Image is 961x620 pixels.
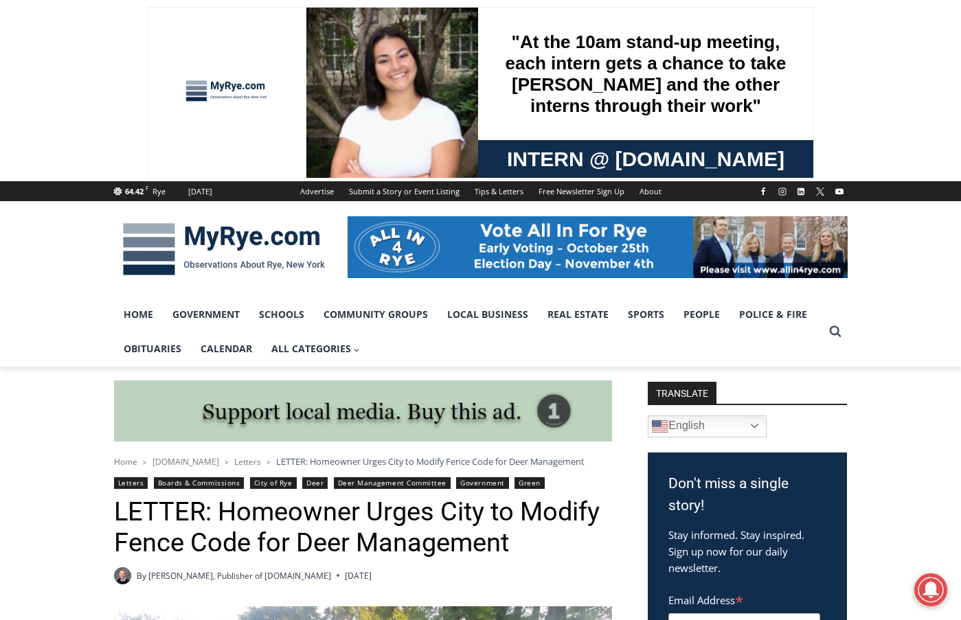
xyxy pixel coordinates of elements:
a: Local Business [438,297,538,332]
time: [DATE] [345,569,372,582]
img: en [652,418,668,435]
a: [PERSON_NAME] Read Sanctuary Fall Fest: [DATE] [1,137,199,171]
div: "[PERSON_NAME]'s draw is the fine variety of pristine raw fish kept on hand" [141,86,195,164]
a: Green [515,477,545,489]
a: X [812,183,828,200]
a: Letters [114,477,148,489]
a: Schools [249,297,314,332]
a: Advertise [293,181,341,201]
a: City of Rye [250,477,297,489]
div: 5 [144,116,150,130]
a: Free Newsletter Sign Up [531,181,632,201]
a: Tips & Letters [467,181,531,201]
a: Sports [618,297,674,332]
span: F [146,184,148,192]
div: [DATE] [188,185,212,198]
img: MyRye.com [114,214,334,285]
nav: Primary Navigation [114,297,823,367]
span: LETTER: Homeowner Urges City to Modify Fence Code for Deer Management [276,455,585,468]
a: Government [456,477,508,489]
p: Stay informed. Stay inspired. Sign up now for our daily newsletter. [668,527,826,576]
a: Intern @ [DOMAIN_NAME] [330,133,666,171]
a: English [648,415,767,437]
nav: Secondary Navigation [293,181,669,201]
a: Calendar [191,332,262,366]
h1: LETTER: Homeowner Urges City to Modify Fence Code for Deer Management [114,496,612,559]
div: / [153,116,157,130]
a: Linkedin [793,183,809,200]
a: Boards & Commissions [154,477,245,489]
button: Child menu of All Categories [262,332,370,366]
a: People [674,297,730,332]
a: About [632,181,669,201]
span: > [225,457,229,467]
span: > [143,457,147,467]
h4: [PERSON_NAME] Read Sanctuary Fall Fest: [DATE] [11,138,176,170]
div: "At the 10am stand-up meeting, each intern gets a chance to take [PERSON_NAME] and the other inte... [347,1,649,133]
a: Government [163,297,249,332]
span: 64.42 [125,186,144,196]
a: Real Estate [538,297,618,332]
span: > [267,457,271,467]
a: YouTube [831,183,848,200]
img: All in for Rye [348,216,848,278]
div: Rye [152,185,166,198]
div: unique DIY crafts [144,41,192,113]
img: support local media, buy this ad [114,380,612,442]
label: Email Address [668,586,820,611]
a: Author image [114,567,131,584]
a: Deer [302,477,328,489]
a: [DOMAIN_NAME] [152,456,219,468]
a: Community Groups [314,297,438,332]
h3: Don't miss a single story! [668,473,826,516]
a: Letters [234,456,261,468]
a: Police & Fire [730,297,817,332]
span: Intern @ [DOMAIN_NAME] [359,137,637,168]
a: Facebook [755,183,771,200]
strong: TRANSLATE [648,382,716,404]
a: Open Tues. - Sun. [PHONE_NUMBER] [1,138,138,171]
a: Obituaries [114,332,191,366]
nav: Breadcrumbs [114,455,612,468]
span: By [137,569,146,582]
a: Instagram [774,183,791,200]
a: Home [114,456,137,468]
a: Home [114,297,163,332]
a: [PERSON_NAME], Publisher of [DOMAIN_NAME] [148,570,331,582]
span: Open Tues. - Sun. [PHONE_NUMBER] [4,141,135,194]
a: Deer Management Committee [334,477,451,489]
div: 6 [160,116,166,130]
a: Submit a Story or Event Listing [341,181,467,201]
button: View Search Form [823,319,848,344]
